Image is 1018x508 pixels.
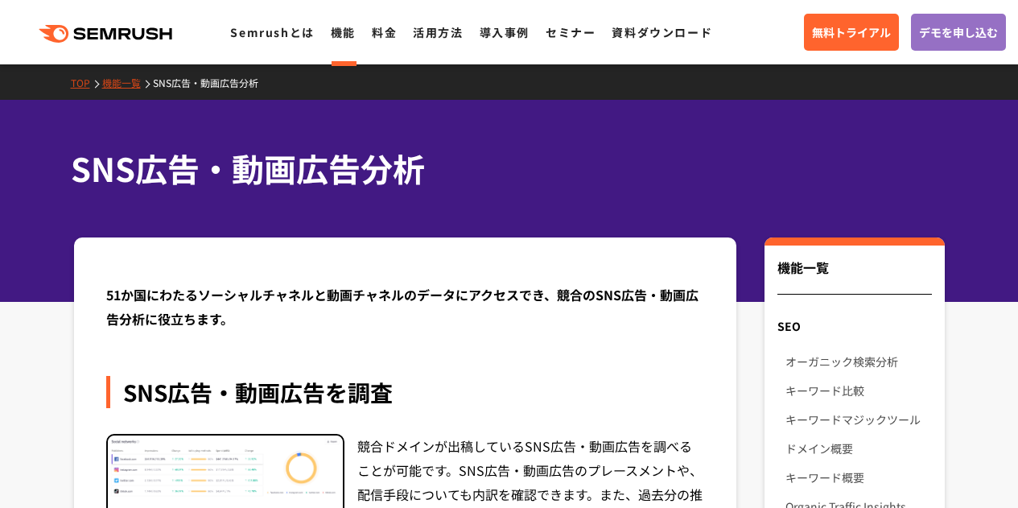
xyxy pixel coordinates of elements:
div: SEO [765,312,944,341]
a: ドメイン概要 [785,434,931,463]
a: キーワード概要 [785,463,931,492]
img: SNS広告・動画広告を調査 [108,436,343,506]
a: 機能一覧 [102,76,153,89]
a: 料金 [372,24,397,40]
a: デモを申し込む [911,14,1006,51]
a: SNS広告・動画広告分析 [153,76,270,89]
a: オーガニック検索分析 [785,347,931,376]
a: 機能 [331,24,356,40]
span: 無料トライアル [812,23,891,41]
div: SNS広告・動画広告を調査 [106,376,705,408]
a: キーワード比較 [785,376,931,405]
a: 無料トライアル [804,14,899,51]
a: 活用方法 [413,24,463,40]
h1: SNS広告・動画広告分析 [71,145,932,192]
a: 導入事例 [480,24,530,40]
a: セミナー [546,24,596,40]
span: デモを申し込む [919,23,998,41]
a: Semrushとは [230,24,314,40]
a: キーワードマジックツール [785,405,931,434]
div: 機能一覧 [777,258,931,295]
a: TOP [71,76,102,89]
a: 資料ダウンロード [612,24,712,40]
div: 51か国にわたるソーシャルチャネルと動画チャネルのデータにアクセスでき、競合のSNS広告・動画広告分析に役立ちます。 [106,283,705,331]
